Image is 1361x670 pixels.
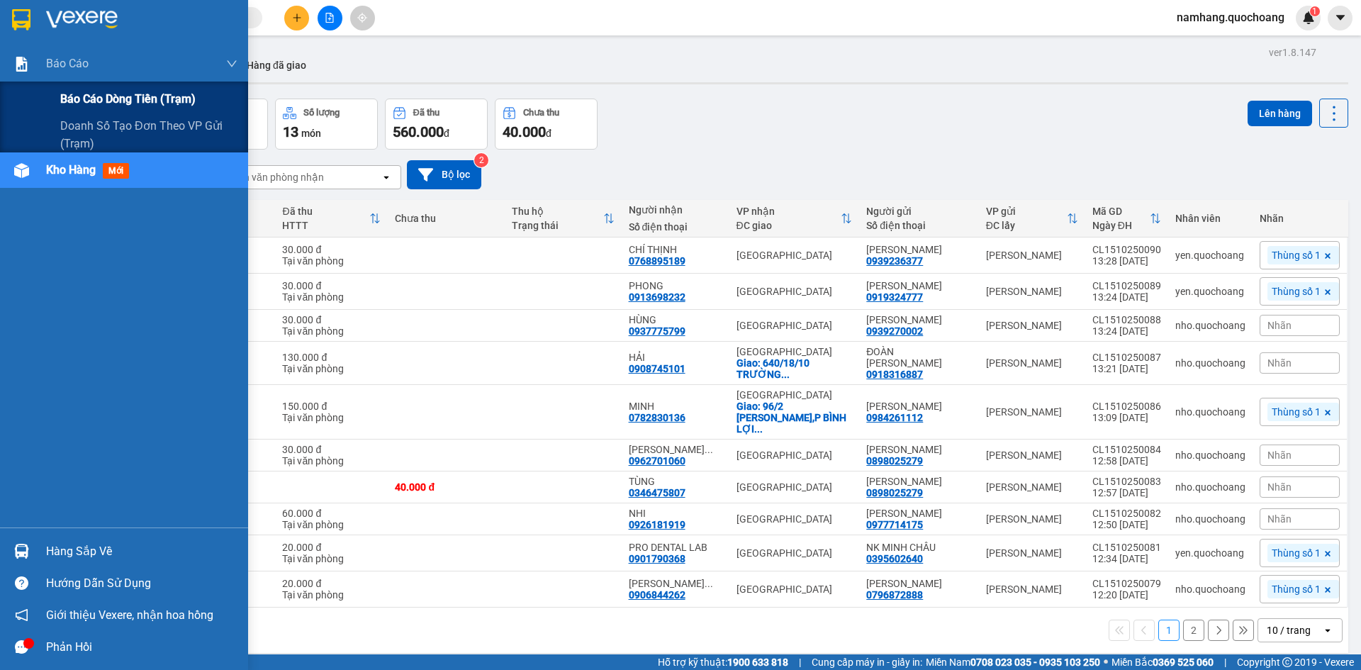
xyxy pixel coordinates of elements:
[1104,659,1108,665] span: ⚪️
[546,128,551,139] span: đ
[1092,206,1150,217] div: Mã GD
[866,578,971,589] div: NGUYỄN NGỌC CHÂN
[866,519,923,530] div: 0977714175
[1175,357,1245,369] div: nho.quochoang
[235,48,318,82] button: Hàng đã giao
[736,389,853,401] div: [GEOGRAPHIC_DATA]
[474,153,488,167] sup: 2
[866,314,971,325] div: NGUYỄN THÀNH NGHĨA
[729,200,860,238] th: Toggle SortBy
[629,401,722,412] div: MINH
[413,108,439,118] div: Đã thu
[325,13,335,23] span: file-add
[1267,481,1292,493] span: Nhãn
[512,206,603,217] div: Thu hộ
[1111,654,1214,670] span: Miền Bắc
[812,654,922,670] span: Cung cấp máy in - giấy in:
[629,444,722,455] div: NGUYỄN NGỌC ĐĂNG KHOA (PHI LONG AUTO)
[1224,654,1226,670] span: |
[629,476,722,487] div: TÙNG
[357,13,367,23] span: aim
[705,444,713,455] span: ...
[986,406,1078,418] div: [PERSON_NAME]
[629,325,685,337] div: 0937775799
[1267,513,1292,525] span: Nhãn
[1302,11,1315,24] img: icon-new-feature
[282,220,369,231] div: HTTT
[407,160,481,189] button: Bộ lọc
[381,172,392,183] svg: open
[284,6,309,30] button: plus
[1092,589,1161,601] div: 12:20 [DATE]
[736,513,853,525] div: [GEOGRAPHIC_DATA]
[1175,547,1245,559] div: yen.quochoang
[1272,583,1321,596] span: Thùng số 1
[1092,325,1161,337] div: 13:24 [DATE]
[1248,101,1312,126] button: Lên hàng
[303,108,340,118] div: Số lượng
[1312,6,1317,16] span: 1
[282,412,381,423] div: Tại văn phòng
[866,508,971,519] div: TRẦN THỊ DIỄM HƯƠNG
[1310,6,1320,16] sup: 1
[736,320,853,331] div: [GEOGRAPHIC_DATA]
[1272,249,1321,262] span: Thùng số 1
[979,200,1085,238] th: Toggle SortBy
[736,547,853,559] div: [GEOGRAPHIC_DATA]
[736,450,853,461] div: [GEOGRAPHIC_DATA]
[1175,450,1245,461] div: nho.quochoang
[736,220,841,231] div: ĐC giao
[986,584,1078,595] div: [PERSON_NAME]
[629,589,685,601] div: 0906844262
[1092,508,1161,519] div: CL1510250082
[866,589,923,601] div: 0796872888
[866,412,923,423] div: 0984261112
[385,99,488,150] button: Đã thu560.000đ
[1322,625,1333,636] svg: open
[226,58,237,69] span: down
[14,163,29,178] img: warehouse-icon
[986,481,1078,493] div: [PERSON_NAME]
[46,541,237,562] div: Hàng sắp về
[629,352,722,363] div: HẢI
[866,220,971,231] div: Số điện thoại
[1272,406,1321,418] span: Thùng số 1
[1328,6,1352,30] button: caret-down
[283,123,298,140] span: 13
[282,455,381,467] div: Tại văn phòng
[1092,352,1161,363] div: CL1510250087
[986,250,1078,261] div: [PERSON_NAME]
[282,325,381,337] div: Tại văn phòng
[282,206,369,217] div: Đã thu
[1092,553,1161,564] div: 12:34 [DATE]
[1092,444,1161,455] div: CL1510250084
[275,200,388,238] th: Toggle SortBy
[1153,657,1214,668] strong: 0369 525 060
[727,657,788,668] strong: 1900 633 818
[629,542,722,553] div: PRO DENTAL LAB
[14,57,29,72] img: solution-icon
[1092,363,1161,374] div: 13:21 [DATE]
[318,6,342,30] button: file-add
[1175,584,1245,595] div: nho.quochoang
[1092,244,1161,255] div: CL1510250090
[523,108,559,118] div: Chưa thu
[866,476,971,487] div: PHẠM QUANG VINH
[986,220,1067,231] div: ĐC lấy
[282,352,381,363] div: 130.000 đ
[14,544,29,559] img: warehouse-icon
[866,487,923,498] div: 0898025279
[1267,450,1292,461] span: Nhãn
[629,291,685,303] div: 0913698232
[799,654,801,670] span: |
[629,455,685,467] div: 0962701060
[705,578,713,589] span: ...
[1092,476,1161,487] div: CL1510250083
[866,369,923,380] div: 0918316887
[15,608,28,622] span: notification
[1175,406,1245,418] div: nho.quochoang
[866,401,971,412] div: LÊ THỊ THANH HOA
[1092,220,1150,231] div: Ngày ĐH
[866,291,923,303] div: 0919324777
[1267,357,1292,369] span: Nhãn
